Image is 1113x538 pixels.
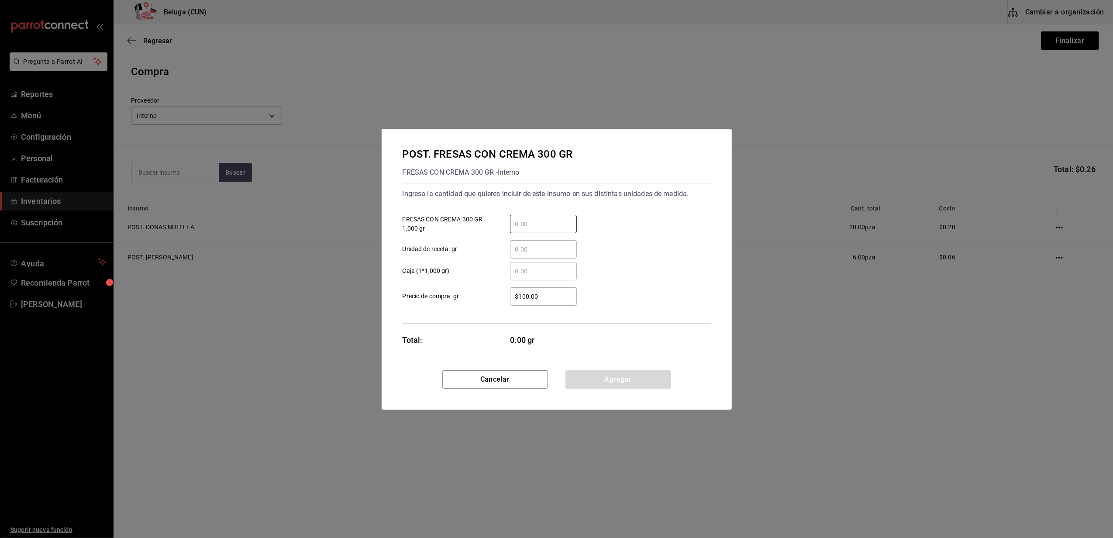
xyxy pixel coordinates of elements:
input: FRESAS CON CREMA 300 GR 1,000 gr [510,219,577,229]
div: POST. FRESAS CON CREMA 300 GR [403,146,573,162]
input: Precio de compra: gr [510,291,577,302]
span: Unidad de receta: gr [403,245,458,254]
span: FRESAS CON CREMA 300 GR 1,000 gr [403,215,493,233]
div: Total: [403,334,423,346]
span: Precio de compra: gr [403,292,459,301]
input: Caja (1*1,000 gr) [510,266,577,276]
button: Cancelar [442,370,548,389]
div: Ingresa la cantidad que quieres incluir de este insumo en sus distintas unidades de medida. [403,187,711,201]
input: Unidad de receta: gr [510,244,577,255]
span: Caja (1*1,000 gr) [403,266,450,276]
div: FRESAS CON CREMA 300 GR - Interno [403,166,573,179]
span: 0.00 gr [510,334,577,346]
